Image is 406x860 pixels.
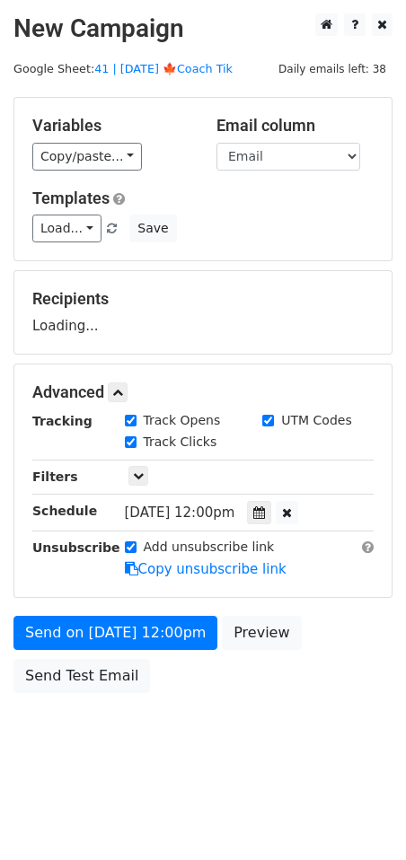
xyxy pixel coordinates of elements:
[272,62,393,75] a: Daily emails left: 38
[129,215,176,242] button: Save
[32,289,374,336] div: Loading...
[13,13,393,44] h2: New Campaign
[144,538,275,557] label: Add unsubscribe link
[125,505,235,521] span: [DATE] 12:00pm
[32,215,101,242] a: Load...
[216,116,374,136] h5: Email column
[32,289,374,309] h5: Recipients
[272,59,393,79] span: Daily emails left: 38
[32,469,78,484] strong: Filters
[32,504,97,518] strong: Schedule
[32,414,93,428] strong: Tracking
[13,616,217,650] a: Send on [DATE] 12:00pm
[144,433,217,452] label: Track Clicks
[13,659,150,693] a: Send Test Email
[13,62,233,75] small: Google Sheet:
[32,189,110,207] a: Templates
[222,616,301,650] a: Preview
[32,382,374,402] h5: Advanced
[94,62,233,75] a: 41 | [DATE] 🍁Coach Tik
[32,540,120,555] strong: Unsubscribe
[32,116,190,136] h5: Variables
[144,411,221,430] label: Track Opens
[32,143,142,171] a: Copy/paste...
[316,774,406,860] iframe: Chat Widget
[281,411,351,430] label: UTM Codes
[125,561,287,577] a: Copy unsubscribe link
